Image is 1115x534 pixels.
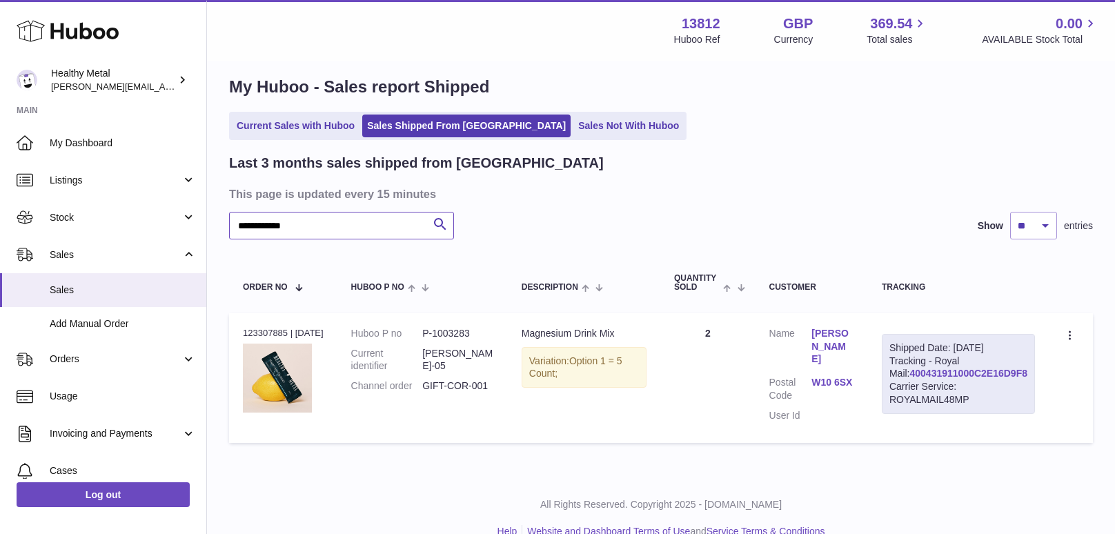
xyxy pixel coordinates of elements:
[674,274,720,292] span: Quantity Sold
[769,283,854,292] div: Customer
[243,283,288,292] span: Order No
[218,498,1104,511] p: All Rights Reserved. Copyright 2025 - [DOMAIN_NAME]
[982,14,1098,46] a: 0.00 AVAILABLE Stock Total
[351,327,423,340] dt: Huboo P no
[229,154,604,172] h2: Last 3 months sales shipped from [GEOGRAPHIC_DATA]
[660,313,755,443] td: 2
[17,70,37,90] img: jose@healthy-metal.com
[232,115,359,137] a: Current Sales with Huboo
[362,115,571,137] a: Sales Shipped From [GEOGRAPHIC_DATA]
[769,327,812,370] dt: Name
[529,355,622,379] span: Option 1 = 5 Count;
[17,482,190,507] a: Log out
[243,327,324,339] div: 123307885 | [DATE]
[229,76,1093,98] h1: My Huboo - Sales report Shipped
[769,376,812,402] dt: Postal Code
[50,427,181,440] span: Invoicing and Payments
[889,342,1027,355] div: Shipped Date: [DATE]
[50,284,196,297] span: Sales
[882,334,1035,414] div: Tracking - Royal Mail:
[811,376,854,389] a: W10 6SX
[351,283,404,292] span: Huboo P no
[229,186,1089,201] h3: This page is updated every 15 minutes
[882,283,1035,292] div: Tracking
[867,14,928,46] a: 369.54 Total sales
[50,353,181,366] span: Orders
[50,211,181,224] span: Stock
[811,327,854,366] a: [PERSON_NAME]
[522,327,647,340] div: Magnesium Drink Mix
[769,409,812,422] dt: User Id
[50,317,196,330] span: Add Manual Order
[870,14,912,33] span: 369.54
[1064,219,1093,233] span: entries
[51,81,277,92] span: [PERSON_NAME][EMAIL_ADDRESS][DOMAIN_NAME]
[783,14,813,33] strong: GBP
[51,67,175,93] div: Healthy Metal
[522,347,647,388] div: Variation:
[351,347,423,373] dt: Current identifier
[50,248,181,261] span: Sales
[1056,14,1083,33] span: 0.00
[50,137,196,150] span: My Dashboard
[573,115,684,137] a: Sales Not With Huboo
[978,219,1003,233] label: Show
[982,33,1098,46] span: AVAILABLE Stock Total
[682,14,720,33] strong: 13812
[50,174,181,187] span: Listings
[422,347,494,373] dd: [PERSON_NAME]-05
[522,283,578,292] span: Description
[774,33,813,46] div: Currency
[351,379,423,393] dt: Channel order
[674,33,720,46] div: Huboo Ref
[422,379,494,393] dd: GIFT-COR-001
[889,380,1027,406] div: Carrier Service: ROYALMAIL48MP
[243,344,312,413] img: Product_31.jpg
[910,368,1027,379] a: 400431911000C2E16D9F8
[422,327,494,340] dd: P-1003283
[867,33,928,46] span: Total sales
[50,390,196,403] span: Usage
[50,464,196,477] span: Cases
